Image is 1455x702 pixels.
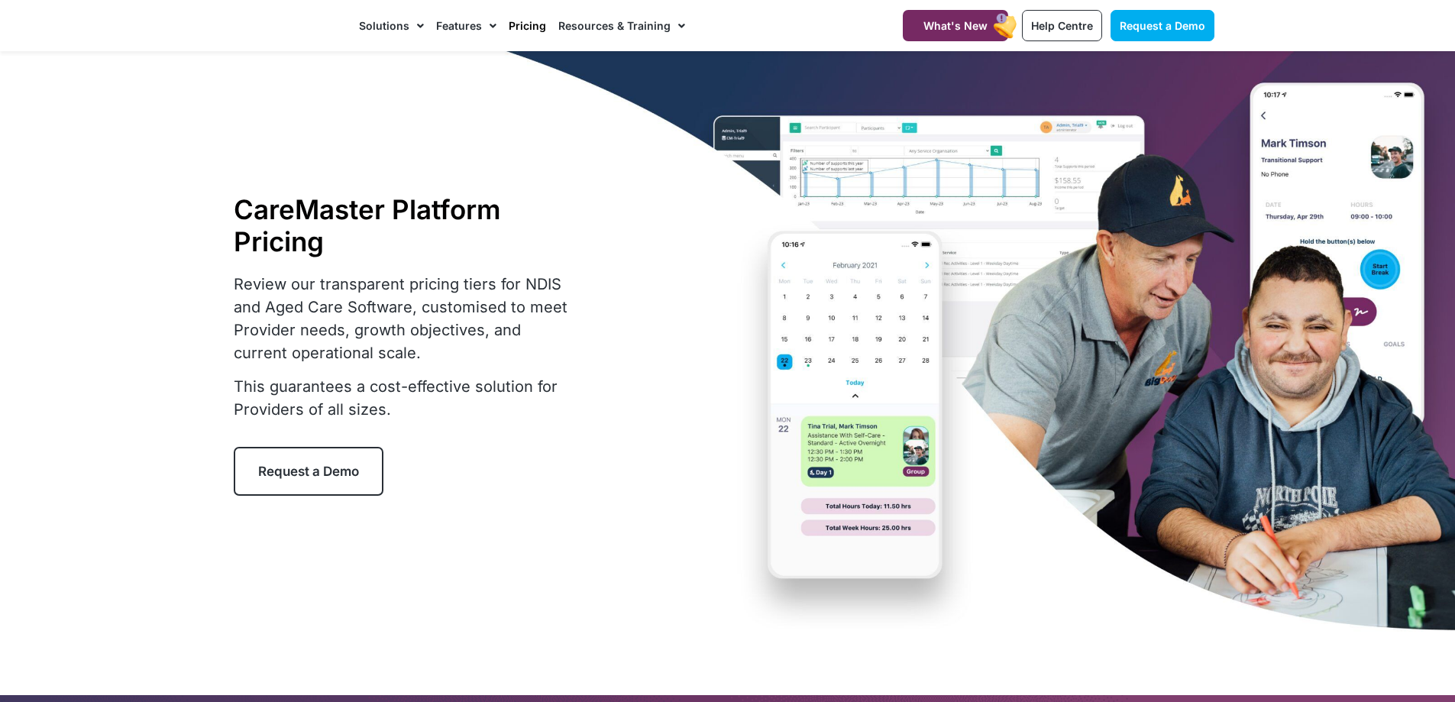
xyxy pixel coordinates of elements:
[234,193,577,257] h1: CareMaster Platform Pricing
[234,447,383,496] a: Request a Demo
[1031,19,1093,32] span: Help Centre
[258,464,359,479] span: Request a Demo
[1022,10,1102,41] a: Help Centre
[241,15,344,37] img: CareMaster Logo
[234,273,577,364] p: Review our transparent pricing tiers for NDIS and Aged Care Software, customised to meet Provider...
[1120,19,1205,32] span: Request a Demo
[923,19,988,32] span: What's New
[234,375,577,421] p: This guarantees a cost-effective solution for Providers of all sizes.
[903,10,1008,41] a: What's New
[1111,10,1214,41] a: Request a Demo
